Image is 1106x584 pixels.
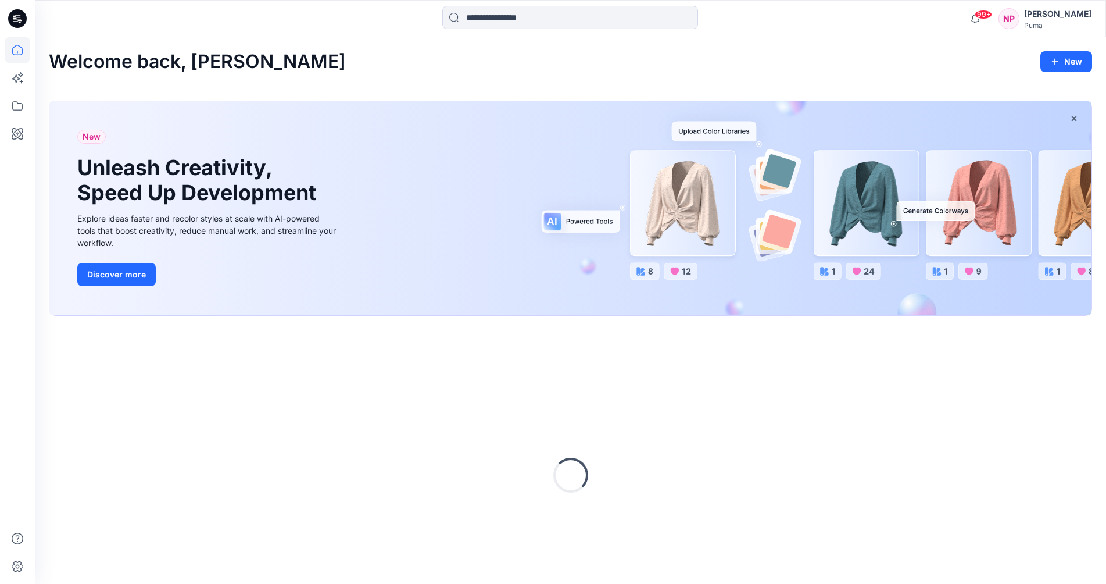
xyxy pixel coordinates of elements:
h1: Unleash Creativity, Speed Up Development [77,155,321,205]
div: Explore ideas faster and recolor styles at scale with AI-powered tools that boost creativity, red... [77,212,339,249]
a: Discover more [77,263,339,286]
span: New [83,130,101,144]
button: Discover more [77,263,156,286]
span: 99+ [975,10,992,19]
div: Puma [1024,21,1091,30]
div: [PERSON_NAME] [1024,7,1091,21]
button: New [1040,51,1092,72]
h2: Welcome back, [PERSON_NAME] [49,51,346,73]
div: NP [998,8,1019,29]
